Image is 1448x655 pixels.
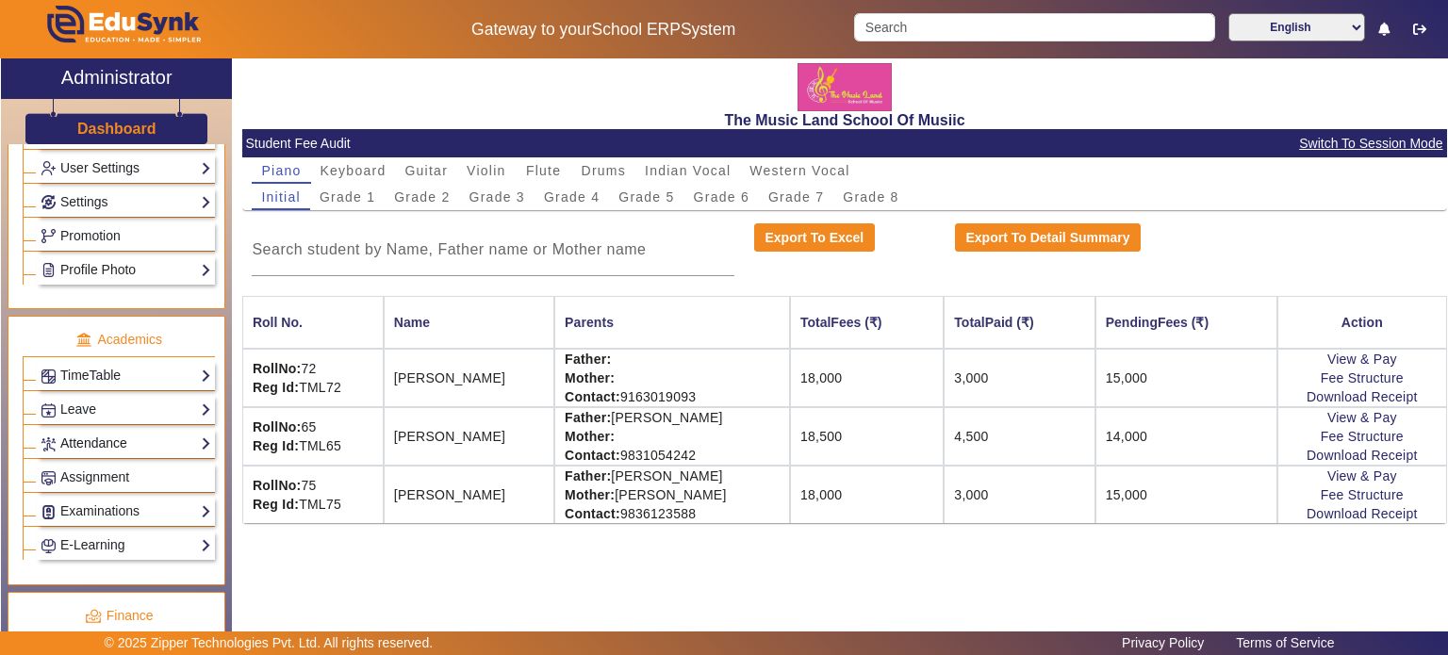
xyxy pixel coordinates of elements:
td: 18,000 [790,349,944,407]
strong: Mother: [565,429,615,444]
span: Grade 7 [768,190,824,204]
div: Name [394,312,544,333]
h2: The Music Land School Of Musiic [242,111,1447,129]
td: 18,000 [790,466,944,523]
span: Grade 6 [694,190,749,204]
img: academic.png [75,332,92,349]
div: TotalPaid (₹) [954,312,1084,333]
span: Grade 5 [618,190,674,204]
a: View & Pay [1327,468,1397,483]
a: Fee Structure [1321,429,1404,444]
span: Flute [526,164,561,177]
strong: Reg Id: [253,497,299,512]
img: Assignments.png [41,471,56,485]
h2: Administrator [61,66,173,89]
td: 3,000 [944,466,1094,523]
span: Guitar [404,164,448,177]
span: Indian Vocal [645,164,731,177]
span: Grade 1 [320,190,375,204]
strong: RollNo: [253,419,302,434]
p: Academics [23,330,215,350]
div: TotalFees (₹) [800,312,882,333]
img: 66ee92b6-6203-4ce7-aa40-047859531a4a [798,63,892,111]
strong: Contact: [565,506,620,521]
td: [PERSON_NAME] [384,466,554,523]
td: [PERSON_NAME] 9831054242 [554,407,790,466]
mat-card-header: Student Fee Audit [242,129,1447,157]
span: Piano [261,164,301,177]
p: © 2025 Zipper Technologies Pvt. Ltd. All rights reserved. [105,633,434,653]
a: Download Receipt [1307,389,1418,404]
td: 15,000 [1095,349,1277,407]
span: Drums [582,164,626,177]
span: Switch To Session Mode [1298,133,1443,155]
div: PendingFees (₹) [1106,312,1267,333]
strong: Mother: [565,370,615,385]
strong: Father: [565,410,611,425]
strong: Contact: [565,389,620,404]
td: 75 TML75 [242,466,384,523]
div: Roll No. [253,312,303,333]
span: Grade 2 [394,190,450,204]
div: Roll No. [253,312,373,333]
td: 4,500 [944,407,1094,466]
p: Finance [23,606,215,626]
strong: RollNo: [253,478,302,493]
a: Promotion [41,225,211,247]
td: 15,000 [1095,466,1277,523]
th: Parents [554,296,790,349]
a: Fee Structure [1321,370,1404,385]
span: Promotion [60,228,121,243]
a: Fee Structure [1321,487,1404,502]
span: Initial [261,190,300,204]
button: Export To Detail Summary [955,223,1141,252]
input: Search student by Name, Father name or Mother name [252,238,734,261]
a: View & Pay [1327,410,1397,425]
a: Download Receipt [1307,506,1418,521]
strong: Mother: [565,487,615,502]
span: School ERP [592,20,681,39]
strong: Father: [565,468,611,483]
td: 72 TML72 [242,349,384,407]
strong: RollNo: [253,361,302,376]
strong: Reg Id: [253,380,299,395]
td: [PERSON_NAME] [PERSON_NAME] 9836123588 [554,466,790,523]
div: TotalPaid (₹) [954,312,1033,333]
a: Dashboard [76,119,157,139]
td: 65 TML65 [242,407,384,466]
a: Assignment [41,467,211,488]
span: Grade 8 [843,190,898,204]
td: 18,500 [790,407,944,466]
td: [PERSON_NAME] [384,349,554,407]
td: 14,000 [1095,407,1277,466]
a: Download Receipt [1307,448,1418,463]
span: Grade 4 [544,190,600,204]
div: TotalFees (₹) [800,312,933,333]
td: [PERSON_NAME] [384,407,554,466]
a: Terms of Service [1226,630,1343,655]
a: Privacy Policy [1112,630,1213,655]
span: Grade 3 [469,190,525,204]
img: finance.png [85,608,102,625]
strong: Reg Id: [253,438,299,453]
div: Name [394,312,430,333]
span: Assignment [60,469,129,484]
td: 3,000 [944,349,1094,407]
a: Administrator [1,58,232,99]
strong: Father: [565,352,611,367]
span: Keyboard [321,164,387,177]
button: Export To Excel [754,223,875,252]
span: Western Vocal [749,164,849,177]
h3: Dashboard [77,120,156,138]
strong: Contact: [565,448,620,463]
span: Violin [467,164,506,177]
td: 9163019093 [554,349,790,407]
div: PendingFees (₹) [1106,312,1209,333]
input: Search [854,13,1214,41]
img: Branchoperations.png [41,229,56,243]
th: Action [1277,296,1447,349]
a: View & Pay [1327,352,1397,367]
h5: Gateway to your System [372,20,834,40]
